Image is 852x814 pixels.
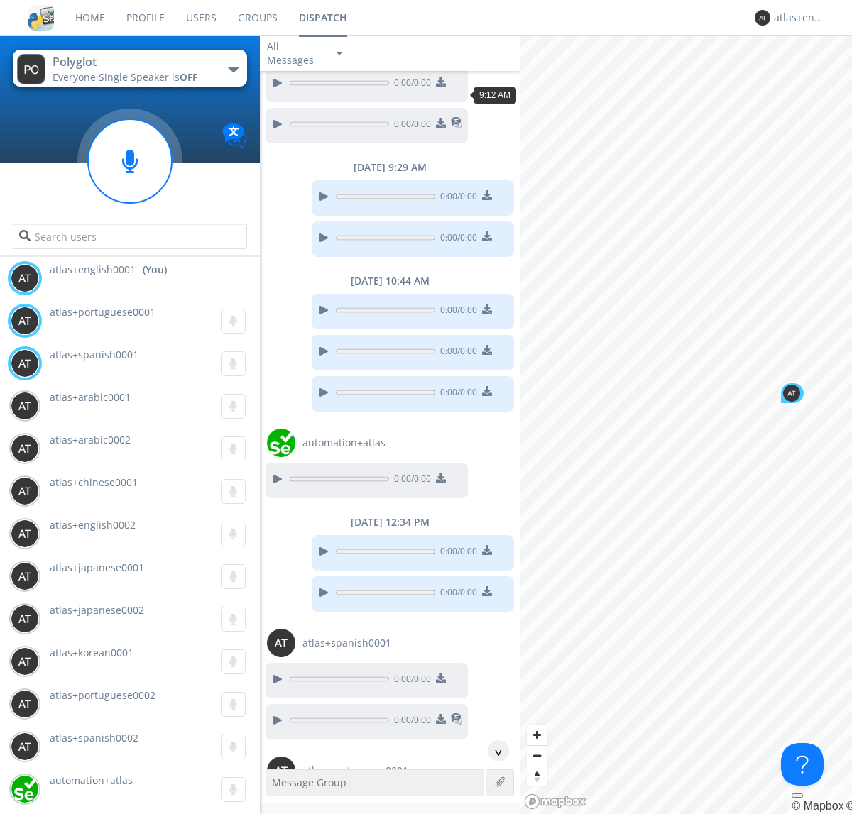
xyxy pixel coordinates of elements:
[482,304,492,314] img: download media button
[50,774,133,787] span: automation+atlas
[302,636,391,650] span: atlas+spanish0001
[50,518,136,532] span: atlas+english0002
[50,348,138,361] span: atlas+spanish0001
[435,586,477,602] span: 0:00 / 0:00
[527,746,547,766] span: Zoom out
[436,714,446,724] img: download media button
[50,731,138,744] span: atlas+spanish0002
[435,231,477,247] span: 0:00 / 0:00
[482,345,492,355] img: download media button
[17,54,45,84] img: 373638.png
[50,603,144,617] span: atlas+japanese0002
[143,263,167,277] div: (You)
[774,11,827,25] div: atlas+english0001
[13,50,246,87] button: PolyglotEveryone·Single Speaker isOFF
[11,647,39,676] img: 373638.png
[53,70,212,84] div: Everyone ·
[28,5,54,31] img: cddb5a64eb264b2086981ab96f4c1ba7
[11,392,39,420] img: 373638.png
[524,793,586,810] a: Mapbox logo
[267,39,324,67] div: All Messages
[302,764,408,778] span: atlas+portuguese0001
[527,745,547,766] button: Zoom out
[436,118,446,128] img: download media button
[482,231,492,241] img: download media button
[488,740,509,761] div: ^
[479,90,510,100] span: 9:12 AM
[435,545,477,561] span: 0:00 / 0:00
[222,123,247,148] img: Translation enabled
[389,673,431,688] span: 0:00 / 0:00
[50,305,155,319] span: atlas+portuguese0001
[527,725,547,745] button: Zoom in
[50,475,138,489] span: atlas+chinese0001
[11,690,39,718] img: 373638.png
[13,224,246,249] input: Search users
[50,561,144,574] span: atlas+japanese0001
[482,586,492,596] img: download media button
[11,307,39,335] img: 373638.png
[389,118,431,133] span: 0:00 / 0:00
[792,800,843,812] a: Mapbox
[180,70,197,84] span: OFF
[451,711,462,730] span: This is a translated message
[11,264,39,292] img: 373638.png
[755,10,770,26] img: 373638.png
[11,349,39,378] img: 373638.png
[11,775,39,803] img: d2d01cd9b4174d08988066c6d424eccd
[267,629,295,657] img: 373638.png
[50,263,136,277] span: atlas+english0001
[337,52,342,55] img: caret-down-sm.svg
[11,562,39,590] img: 373638.png
[482,190,492,200] img: download media button
[783,385,800,402] img: 373638.png
[50,390,131,404] span: atlas+arabic0001
[389,77,431,92] span: 0:00 / 0:00
[50,688,155,702] span: atlas+portuguese0002
[436,77,446,87] img: download media button
[50,646,133,659] span: atlas+korean0001
[792,793,803,798] button: Toggle attribution
[11,732,39,761] img: 373638.png
[435,386,477,402] span: 0:00 / 0:00
[99,70,197,84] span: Single Speaker is
[11,605,39,633] img: 373638.png
[482,545,492,555] img: download media button
[11,519,39,548] img: 373638.png
[451,115,462,133] span: This is a translated message
[260,160,520,175] div: [DATE] 9:29 AM
[451,713,462,725] img: translated-message
[11,477,39,505] img: 373638.png
[436,473,446,483] img: download media button
[482,386,492,396] img: download media button
[11,434,39,463] img: 373638.png
[527,766,547,786] button: Reset bearing to north
[267,757,295,785] img: 373638.png
[50,433,131,446] span: atlas+arabic0002
[267,429,295,457] img: d2d01cd9b4174d08988066c6d424eccd
[435,190,477,206] span: 0:00 / 0:00
[260,274,520,288] div: [DATE] 10:44 AM
[451,117,462,128] img: translated-message
[389,714,431,730] span: 0:00 / 0:00
[53,54,212,70] div: Polyglot
[780,382,805,405] div: Map marker
[781,743,824,786] iframe: Toggle Customer Support
[435,345,477,361] span: 0:00 / 0:00
[302,436,386,450] span: automation+atlas
[436,673,446,683] img: download media button
[260,515,520,529] div: [DATE] 12:34 PM
[435,304,477,319] span: 0:00 / 0:00
[389,473,431,488] span: 0:00 / 0:00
